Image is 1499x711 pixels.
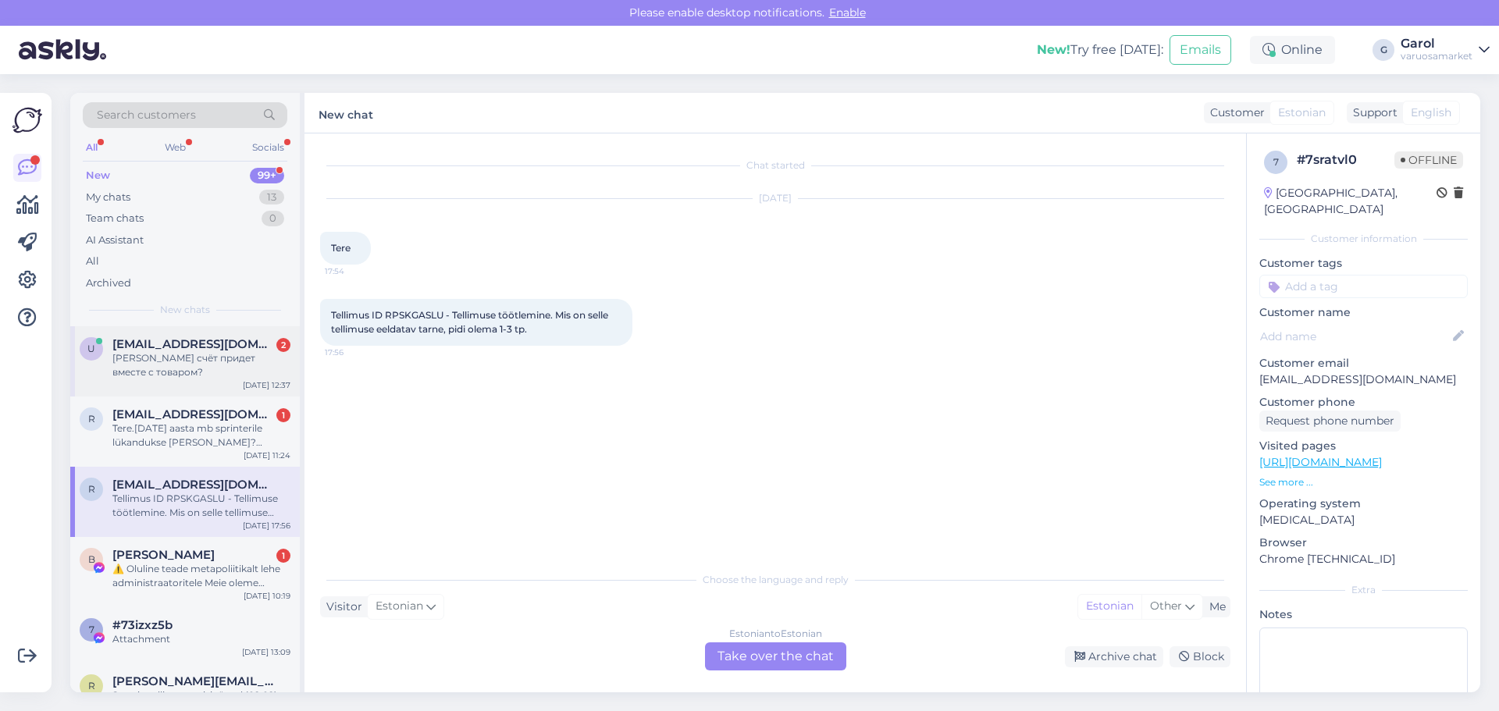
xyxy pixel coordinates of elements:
span: Bakary Koné [112,548,215,562]
span: ralftammist@gmail.com [112,407,275,421]
div: Try free [DATE]: [1037,41,1163,59]
div: Online [1250,36,1335,64]
label: New chat [319,102,373,123]
img: Askly Logo [12,105,42,135]
div: Customer [1204,105,1265,121]
span: 7 [1273,156,1279,168]
p: Customer name [1259,304,1468,321]
div: Garol [1401,37,1472,50]
p: Operating system [1259,496,1468,512]
span: r [88,680,95,691]
div: [DATE] 11:24 [244,450,290,461]
span: Enable [824,5,871,20]
span: Other [1150,599,1182,613]
div: My chats [86,190,130,205]
div: 1 [276,549,290,563]
span: Offline [1394,151,1463,169]
div: Extra [1259,583,1468,597]
div: ⚠️ Oluline teade metapoliitikalt lehe administraatoritele Meie oleme metapoliitika tugimeeskond. ... [112,562,290,590]
a: Garolvaruosamarket [1401,37,1490,62]
div: varuosamarket [1401,50,1472,62]
span: uvv1167@gmail.com [112,337,275,351]
p: Customer tags [1259,255,1468,272]
div: [PERSON_NAME] счёт придет вместе с товаром? [112,351,290,379]
div: # 7sratvl0 [1297,151,1394,169]
div: Choose the language and reply [320,573,1230,587]
div: 2 [276,338,290,352]
a: [URL][DOMAIN_NAME] [1259,455,1382,469]
p: Notes [1259,606,1468,623]
div: [DATE] 10:19 [244,590,290,602]
b: New! [1037,42,1070,57]
p: Chrome [TECHNICAL_ID] [1259,551,1468,567]
p: [EMAIL_ADDRESS][DOMAIN_NAME] [1259,371,1468,388]
button: Emails [1170,35,1231,65]
p: Customer email [1259,355,1468,371]
div: Support [1347,105,1398,121]
div: [DATE] [320,191,1230,205]
span: Tellimus ID RPSKGASLU - Tellimuse töötlemine. Mis on selle tellimuse eeldatav tarne, pidi olema 1... [331,309,611,335]
div: Tere.[DATE] aasta mb sprinterile lükandukse [PERSON_NAME]?parempoolset [112,421,290,450]
div: Block [1170,646,1230,667]
span: Estonian [1278,105,1326,121]
span: 17:54 [325,265,383,277]
div: [DATE] 13:09 [242,646,290,658]
div: All [83,137,101,158]
span: English [1411,105,1451,121]
div: Me [1203,599,1226,615]
div: 0 [262,211,284,226]
div: 13 [259,190,284,205]
span: B [88,553,95,565]
span: u [87,343,95,354]
span: #73izxz5b [112,618,173,632]
div: 1 [276,408,290,422]
p: Browser [1259,535,1468,551]
div: Team chats [86,211,144,226]
div: Archive chat [1065,646,1163,667]
div: 99+ [250,168,284,183]
span: Search customers [97,107,196,123]
div: Tellimus ID RPSKGASLU - Tellimuse töötlemine. Mis on selle tellimuse eeldatav tarne, pidi olema 1... [112,492,290,520]
div: AI Assistant [86,233,144,248]
div: Take over the chat [705,642,846,670]
div: Web [162,137,189,158]
span: r [88,413,95,425]
div: [DATE] 17:56 [243,520,290,531]
div: Request phone number [1259,411,1401,432]
div: New [86,168,110,183]
p: Customer phone [1259,394,1468,411]
input: Add name [1260,328,1450,345]
div: Estonian to Estonian [729,627,822,641]
div: [GEOGRAPHIC_DATA], [GEOGRAPHIC_DATA] [1264,185,1437,218]
p: See more ... [1259,475,1468,489]
input: Add a tag [1259,275,1468,298]
div: Archived [86,276,131,291]
div: Attachment [112,632,290,646]
span: raulvolt@gmail.com [112,478,275,492]
span: Tere [331,242,351,254]
div: All [86,254,99,269]
div: Estonian [1078,595,1141,618]
span: Estonian [376,598,423,615]
span: 7 [89,624,94,635]
span: r [88,483,95,495]
p: [MEDICAL_DATA] [1259,512,1468,528]
div: Customer information [1259,232,1468,246]
p: Visited pages [1259,438,1468,454]
div: [DATE] 12:37 [243,379,290,391]
div: Socials [249,137,287,158]
span: raile.yoshito@milrem.com [112,674,275,688]
div: Chat started [320,158,1230,172]
span: New chats [160,303,210,317]
div: Visitor [320,599,362,615]
div: G [1373,39,1394,61]
span: 17:56 [325,347,383,358]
